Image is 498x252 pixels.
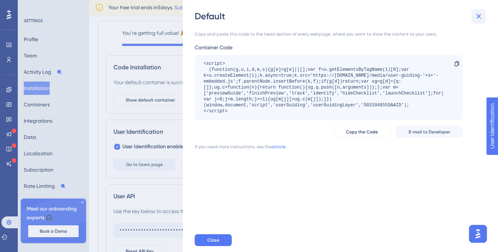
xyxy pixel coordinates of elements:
button: Close [195,234,232,246]
span: Copy the Code [346,129,378,135]
div: <script> (function(g,u,i,d,e,s){g[e]=g[e]||[];var f=u.getElementsByTagName(i)[0];var k=u.createEl... [204,61,446,114]
button: E-mail to Developer [396,126,463,138]
button: Copy the Code [334,126,390,138]
span: E-mail to Developer [409,129,450,135]
div: Default [195,10,488,22]
span: Close [207,237,219,243]
div: Copy and paste this code to the head section of every webpage, where you want to show the content... [195,31,463,37]
div: Container Code [195,43,463,52]
div: If you need more instructions, see the [195,144,272,150]
iframe: UserGuiding AI Assistant Launcher [467,223,489,245]
a: article. [272,144,287,150]
span: User Identification [6,2,52,11]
